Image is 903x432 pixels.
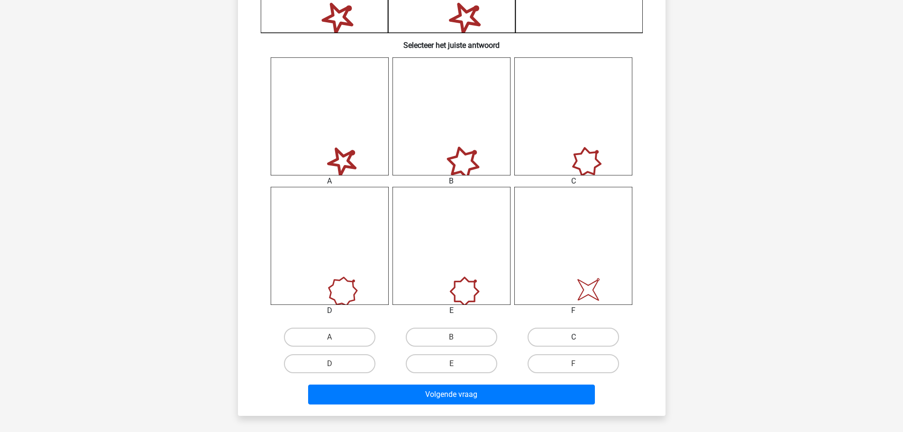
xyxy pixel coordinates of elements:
label: E [406,354,497,373]
label: A [284,328,375,347]
label: D [284,354,375,373]
div: A [264,175,396,187]
div: B [385,175,518,187]
div: E [385,305,518,316]
div: D [264,305,396,316]
div: C [507,175,639,187]
label: F [528,354,619,373]
label: B [406,328,497,347]
label: C [528,328,619,347]
h6: Selecteer het juiste antwoord [253,33,650,50]
button: Volgende vraag [308,385,595,404]
div: F [507,305,639,316]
